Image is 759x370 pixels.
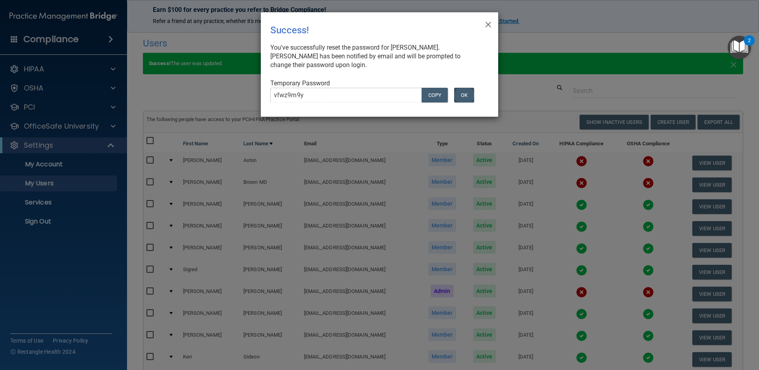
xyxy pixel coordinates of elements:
[748,40,751,51] div: 2
[270,19,456,42] div: Success!
[454,88,474,102] button: OK
[422,88,448,102] button: COPY
[270,79,330,87] span: Temporary Password
[728,36,751,59] button: Open Resource Center, 2 new notifications
[485,15,492,31] span: ×
[270,43,482,69] div: You've successfully reset the password for [PERSON_NAME]. [PERSON_NAME] has been notified by emai...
